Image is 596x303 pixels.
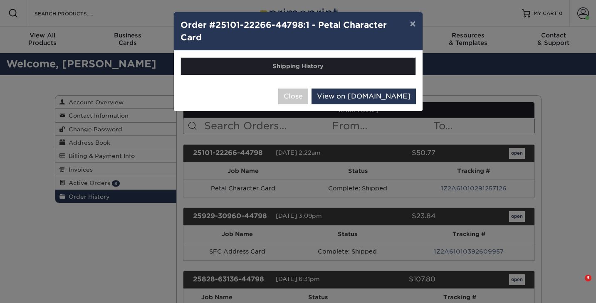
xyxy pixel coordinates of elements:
th: Shipping History [181,58,415,75]
span: 3 [585,275,591,281]
button: Close [278,89,308,104]
button: × [403,12,422,35]
iframe: Intercom live chat [568,275,588,295]
h4: Order #25101-22266-44798:1 - Petal Character Card [181,19,416,44]
a: View on [DOMAIN_NAME] [312,89,416,104]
